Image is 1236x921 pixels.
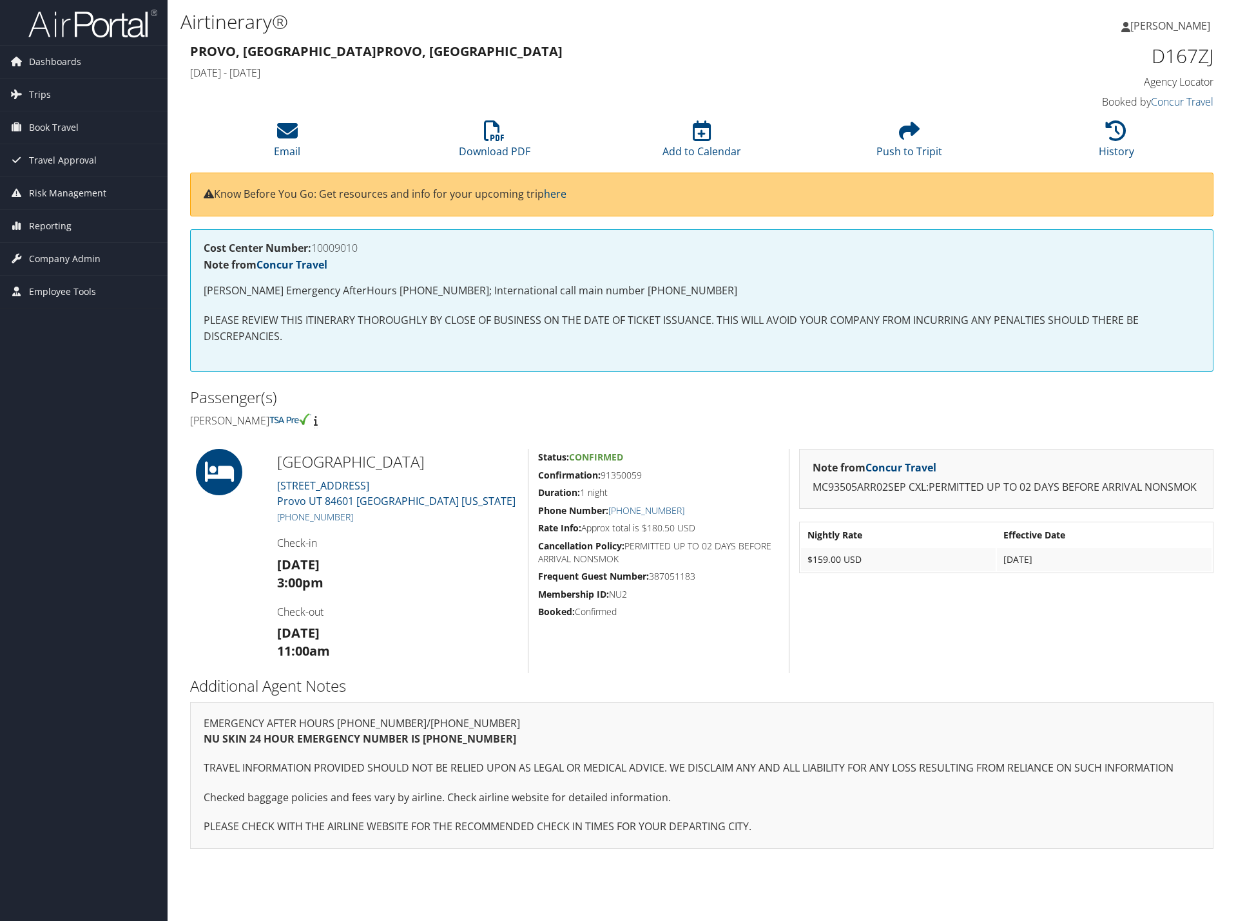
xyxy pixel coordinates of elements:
strong: Provo, [GEOGRAPHIC_DATA] Provo, [GEOGRAPHIC_DATA] [190,43,563,60]
h4: [PERSON_NAME] [190,413,692,428]
img: tsa-precheck.png [269,413,311,425]
strong: Cancellation Policy: [538,540,624,552]
p: PLEASE REVIEW THIS ITINERARY THOROUGHLY BY CLOSE OF BUSINESS ON THE DATE OF TICKET ISSUANCE. THIS... [204,312,1200,345]
strong: Booked: [538,605,575,618]
a: Push to Tripit [876,128,942,158]
h5: 91350059 [538,469,779,482]
h4: Check-in [277,536,519,550]
h5: Confirmed [538,605,779,618]
a: Concur Travel [1151,95,1213,109]
span: Employee Tools [29,276,96,308]
strong: Cost Center Number: [204,241,311,255]
h2: Additional Agent Notes [190,675,1213,697]
p: [PERSON_NAME] Emergency AfterHours [PHONE_NUMBER]; International call main number [PHONE_NUMBER] [204,283,1200,299]
strong: Phone Number: [538,504,608,517]
span: Risk Management [29,177,106,209]
p: Checked baggage policies and fees vary by airline. Check airline website for detailed information. [204,790,1200,806]
p: Know Before You Go: Get resources and info for your upcoming trip [204,186,1200,203]
img: airportal-logo.png [28,8,157,39]
span: Company Admin [29,243,101,275]
strong: Note from [813,460,936,475]
span: Dashboards [29,46,81,78]
th: Effective Date [997,524,1212,547]
a: Concur Travel [865,460,936,475]
h4: Booked by [972,95,1214,109]
h4: 10009010 [204,243,1200,253]
a: Email [274,128,300,158]
td: [DATE] [997,548,1212,571]
a: History [1099,128,1134,158]
strong: Membership ID: [538,588,609,600]
h5: 387051183 [538,570,779,583]
td: $159.00 USD [801,548,996,571]
h4: Agency Locator [972,75,1214,89]
strong: [DATE] [277,624,320,641]
p: PLEASE CHECK WITH THE AIRLINE WEBSITE FOR THE RECOMMENDED CHECK IN TIMES FOR YOUR DEPARTING CITY. [204,819,1200,835]
div: EMERGENCY AFTER HOURS [PHONE_NUMBER]/[PHONE_NUMBER] [190,702,1213,849]
a: [STREET_ADDRESS]Provo UT 84601 [GEOGRAPHIC_DATA] [US_STATE] [277,479,516,508]
strong: Rate Info: [538,522,581,534]
strong: NU SKIN 24 HOUR EMERGENCY NUMBER IS [204,732,420,746]
strong: [DATE] [277,556,320,573]
span: Reporting [29,210,72,242]
strong: Status: [538,451,569,463]
h5: Approx total is $180.50 USD [538,522,779,535]
strong: 11:00am [277,642,330,660]
strong: Note from [204,258,327,272]
p: TRAVEL INFORMATION PROVIDED SHOULD NOT BE RELIED UPON AS LEGAL OR MEDICAL ADVICE. WE DISCLAIM ANY... [204,760,1200,777]
h1: D167ZJ [972,43,1214,70]
span: [PERSON_NAME] [1130,19,1210,33]
strong: Duration: [538,486,580,498]
h5: PERMITTED UP TO 02 DAYS BEFORE ARRIVAL NONSMOK [538,540,779,565]
strong: Confirmation: [538,469,601,481]
strong: 3:00pm [277,574,323,591]
a: here [544,187,566,201]
h2: [GEOGRAPHIC_DATA] [277,451,519,473]
th: Nightly Rate [801,524,996,547]
span: Confirmed [569,451,623,463]
h4: [DATE] - [DATE] [190,66,953,80]
span: Travel Approval [29,144,97,176]
h2: Passenger(s) [190,386,692,408]
h4: Check-out [277,605,519,619]
strong: Frequent Guest Number: [538,570,649,582]
a: [PHONE_NUMBER] [277,511,353,523]
a: Concur Travel [256,258,327,272]
p: MC93505ARR02SEP CXL:PERMITTED UP TO 02 DAYS BEFORE ARRIVAL NONSMOK [813,479,1200,496]
h1: Airtinerary® [180,8,876,35]
a: Add to Calendar [662,128,741,158]
a: Download PDF [459,128,530,158]
strong: [PHONE_NUMBER] [423,732,516,746]
a: [PERSON_NAME] [1121,6,1223,45]
span: Trips [29,79,51,111]
h5: 1 night [538,486,779,499]
span: Book Travel [29,111,79,144]
h5: NU2 [538,588,779,601]
a: [PHONE_NUMBER] [608,504,684,517]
